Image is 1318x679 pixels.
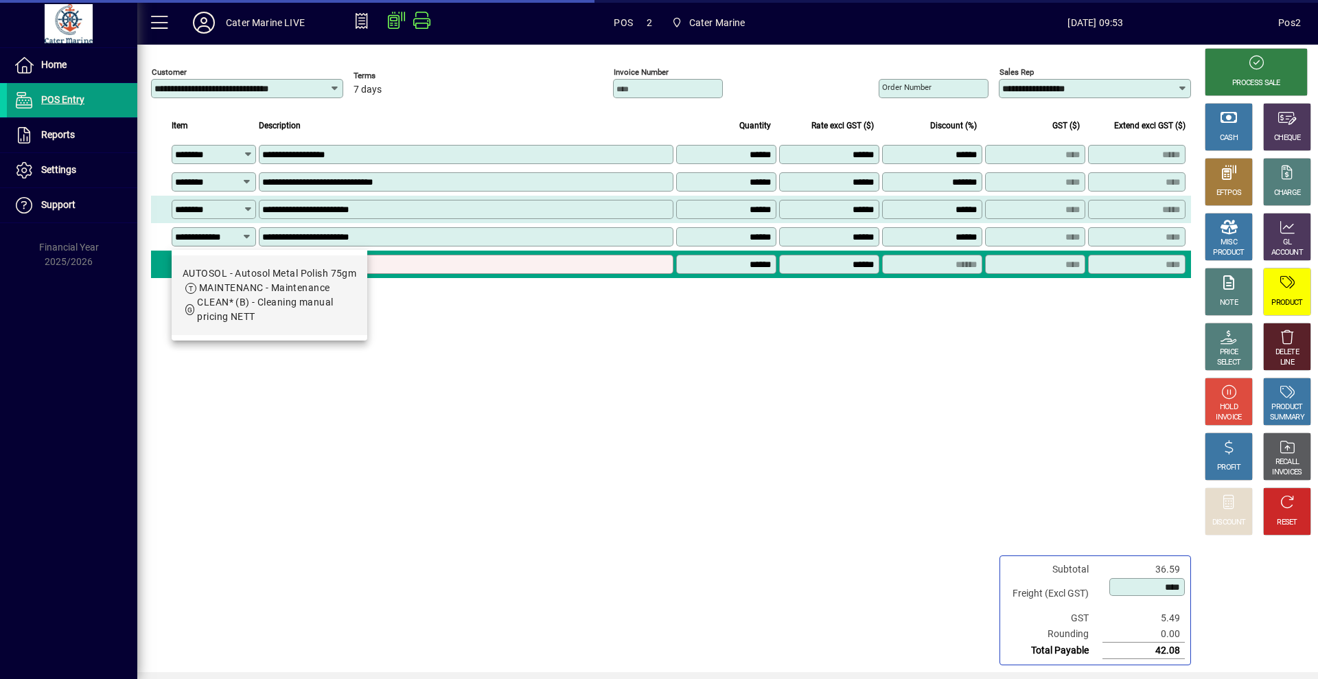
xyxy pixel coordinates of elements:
[811,118,874,133] span: Rate excl GST ($)
[182,10,226,35] button: Profile
[354,71,436,80] span: Terms
[647,12,652,34] span: 2
[882,82,932,92] mat-label: Order number
[41,94,84,105] span: POS Entry
[1217,358,1241,368] div: SELECT
[1271,298,1302,308] div: PRODUCT
[1277,518,1297,528] div: RESET
[614,12,633,34] span: POS
[7,188,137,222] a: Support
[41,164,76,175] span: Settings
[41,129,75,140] span: Reports
[1006,626,1102,643] td: Rounding
[666,10,751,35] span: Cater Marine
[172,118,188,133] span: Item
[1212,518,1245,528] div: DISCOUNT
[1271,402,1302,413] div: PRODUCT
[41,59,67,70] span: Home
[1221,238,1237,248] div: MISC
[1216,188,1242,198] div: EFTPOS
[172,255,367,335] mat-option: AUTOSOL - Autosol Metal Polish 75gm
[1220,133,1238,143] div: CASH
[152,67,187,77] mat-label: Customer
[1275,457,1299,468] div: RECALL
[1006,643,1102,659] td: Total Payable
[1270,413,1304,423] div: SUMMARY
[259,118,301,133] span: Description
[739,118,771,133] span: Quantity
[1280,358,1294,368] div: LINE
[1114,118,1186,133] span: Extend excl GST ($)
[1271,248,1303,258] div: ACCOUNT
[689,12,745,34] span: Cater Marine
[41,199,76,210] span: Support
[1220,402,1238,413] div: HOLD
[1274,188,1301,198] div: CHARGE
[183,266,356,281] div: AUTOSOL - Autosol Metal Polish 75gm
[1217,463,1240,473] div: PROFIT
[1006,577,1102,610] td: Freight (Excl GST)
[1220,347,1238,358] div: PRICE
[930,118,977,133] span: Discount (%)
[1283,238,1292,248] div: GL
[1278,12,1301,34] div: Pos2
[226,12,305,34] div: Cater Marine LIVE
[197,297,333,322] span: CLEAN* (B) - Cleaning manual pricing NETT
[1052,118,1080,133] span: GST ($)
[354,84,382,95] span: 7 days
[913,12,1279,34] span: [DATE] 09:53
[1102,610,1185,626] td: 5.49
[7,118,137,152] a: Reports
[1275,347,1299,358] div: DELETE
[1274,133,1300,143] div: CHEQUE
[1232,78,1280,89] div: PROCESS SALE
[1272,468,1302,478] div: INVOICES
[1213,248,1244,258] div: PRODUCT
[999,67,1034,77] mat-label: Sales rep
[1102,643,1185,659] td: 42.08
[1220,298,1238,308] div: NOTE
[199,282,330,293] span: MAINTENANC - Maintenance
[614,67,669,77] mat-label: Invoice number
[1102,562,1185,577] td: 36.59
[1006,610,1102,626] td: GST
[1006,562,1102,577] td: Subtotal
[7,48,137,82] a: Home
[1216,413,1241,423] div: INVOICE
[1102,626,1185,643] td: 0.00
[7,153,137,187] a: Settings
